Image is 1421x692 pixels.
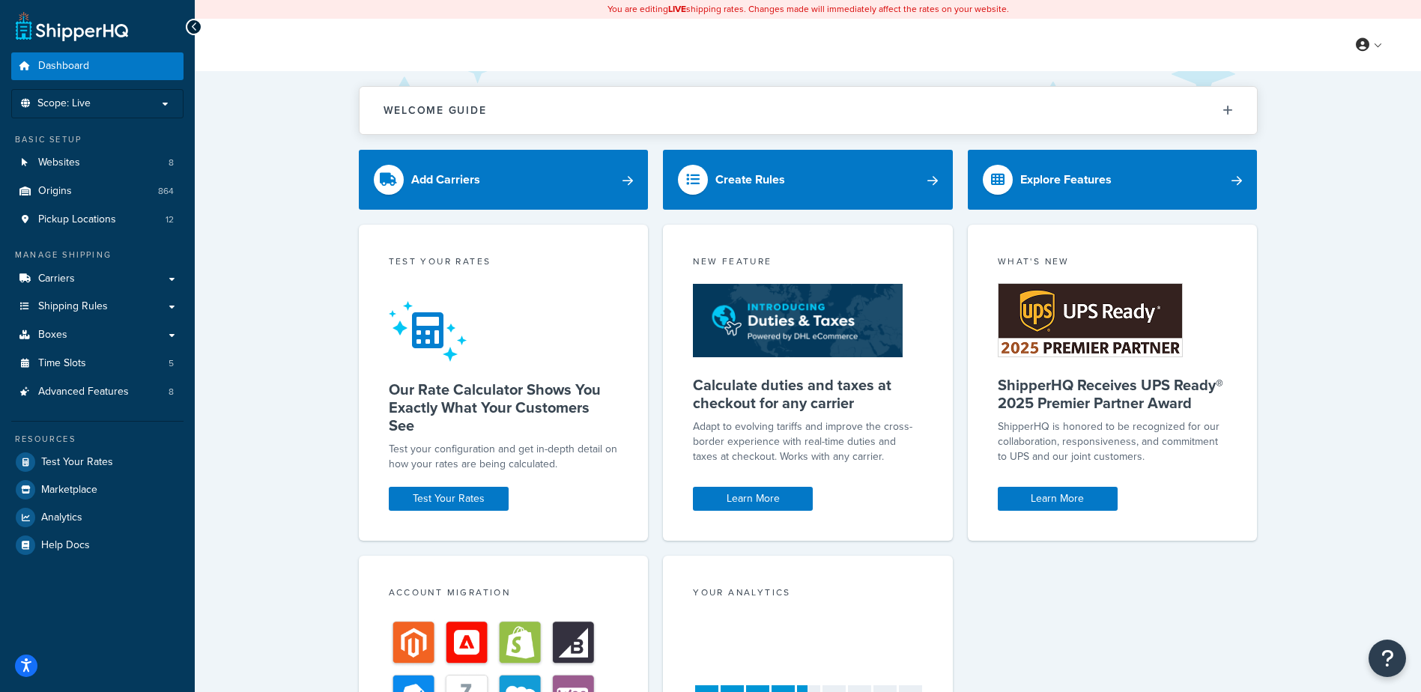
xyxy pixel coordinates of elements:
[11,532,184,559] a: Help Docs
[11,265,184,293] a: Carriers
[11,504,184,531] a: Analytics
[38,357,86,370] span: Time Slots
[158,185,174,198] span: 864
[360,87,1257,134] button: Welcome Guide
[11,378,184,406] a: Advanced Features8
[41,484,97,497] span: Marketplace
[715,169,785,190] div: Create Rules
[38,386,129,398] span: Advanced Features
[38,157,80,169] span: Websites
[1020,169,1112,190] div: Explore Features
[166,213,174,226] span: 12
[693,376,923,412] h5: Calculate duties and taxes at checkout for any carrier
[11,350,184,377] a: Time Slots5
[37,97,91,110] span: Scope: Live
[169,157,174,169] span: 8
[359,150,649,210] a: Add Carriers
[389,380,619,434] h5: Our Rate Calculator Shows You Exactly What Your Customers See
[11,378,184,406] li: Advanced Features
[38,300,108,313] span: Shipping Rules
[663,150,953,210] a: Create Rules
[389,487,509,511] a: Test Your Rates
[169,357,174,370] span: 5
[11,177,184,205] li: Origins
[668,2,686,16] b: LIVE
[41,539,90,552] span: Help Docs
[169,386,174,398] span: 8
[38,185,72,198] span: Origins
[693,255,923,272] div: New Feature
[384,105,487,116] h2: Welcome Guide
[11,449,184,476] a: Test Your Rates
[38,329,67,342] span: Boxes
[693,487,813,511] a: Learn More
[693,419,923,464] p: Adapt to evolving tariffs and improve the cross-border experience with real-time duties and taxes...
[41,456,113,469] span: Test Your Rates
[11,249,184,261] div: Manage Shipping
[998,255,1228,272] div: What's New
[389,255,619,272] div: Test your rates
[11,293,184,321] a: Shipping Rules
[11,206,184,234] a: Pickup Locations12
[389,586,619,603] div: Account Migration
[11,52,184,80] a: Dashboard
[1369,640,1406,677] button: Open Resource Center
[11,177,184,205] a: Origins864
[411,169,480,190] div: Add Carriers
[389,442,619,472] div: Test your configuration and get in-depth detail on how your rates are being calculated.
[998,487,1118,511] a: Learn More
[998,419,1228,464] p: ShipperHQ is honored to be recognized for our collaboration, responsiveness, and commitment to UP...
[693,586,923,603] div: Your Analytics
[11,321,184,349] a: Boxes
[38,273,75,285] span: Carriers
[41,512,82,524] span: Analytics
[11,149,184,177] li: Websites
[38,60,89,73] span: Dashboard
[11,206,184,234] li: Pickup Locations
[968,150,1258,210] a: Explore Features
[11,476,184,503] a: Marketplace
[11,149,184,177] a: Websites8
[38,213,116,226] span: Pickup Locations
[11,350,184,377] li: Time Slots
[11,133,184,146] div: Basic Setup
[11,433,184,446] div: Resources
[998,376,1228,412] h5: ShipperHQ Receives UPS Ready® 2025 Premier Partner Award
